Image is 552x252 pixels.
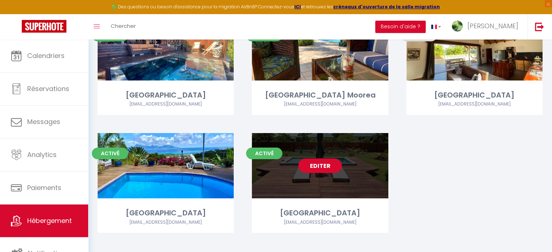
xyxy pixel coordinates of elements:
span: Analytics [27,150,57,159]
div: Airbnb [252,101,388,108]
span: Activé [92,148,128,159]
div: [GEOGRAPHIC_DATA] [98,90,234,101]
span: Messages [27,117,60,126]
a: créneaux d'ouverture de la salle migration [333,4,440,10]
div: [GEOGRAPHIC_DATA] Moorea [252,90,388,101]
a: ICI [294,4,301,10]
div: Airbnb [98,101,234,108]
div: Airbnb [252,219,388,226]
button: Besoin d'aide ? [375,21,426,33]
span: Paiements [27,183,61,192]
a: Editer [298,158,342,173]
span: Activé [246,148,282,159]
div: [GEOGRAPHIC_DATA] [406,90,543,101]
div: [GEOGRAPHIC_DATA] [98,207,234,219]
span: Réservations [27,84,69,93]
img: Super Booking [22,20,66,33]
a: Chercher [105,14,141,40]
span: Calendriers [27,51,65,60]
img: ... [452,21,463,32]
div: Airbnb [406,101,543,108]
button: Ouvrir le widget de chat LiveChat [6,3,28,25]
span: Chercher [111,22,136,30]
div: [GEOGRAPHIC_DATA] [252,207,388,219]
img: logout [535,22,544,31]
a: ... [PERSON_NAME] [446,14,527,40]
span: [PERSON_NAME] [467,21,518,30]
div: Airbnb [98,219,234,226]
span: Hébergement [27,216,72,225]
